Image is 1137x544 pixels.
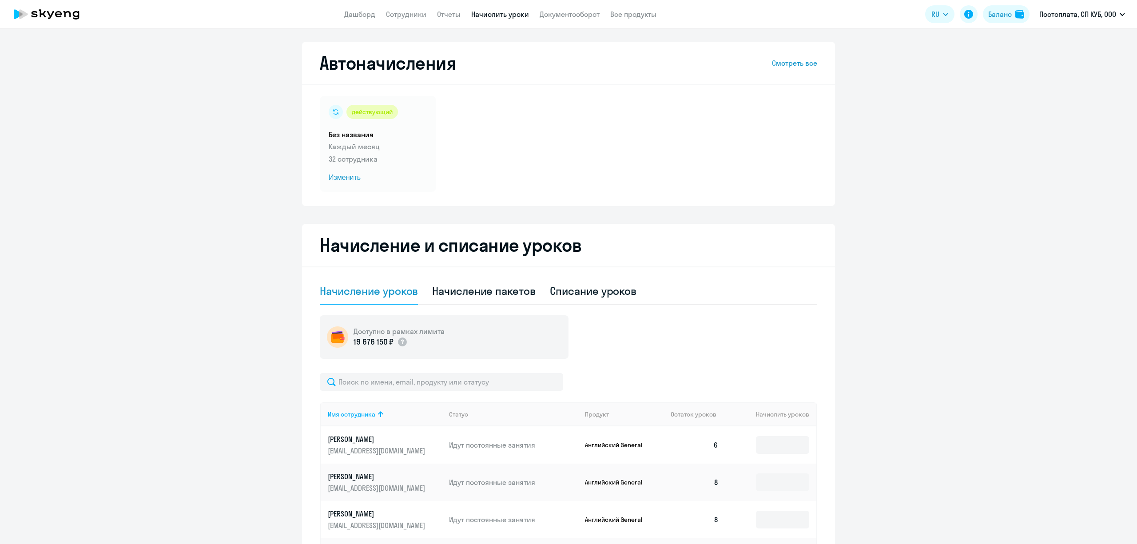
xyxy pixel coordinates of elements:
[328,446,427,456] p: [EMAIL_ADDRESS][DOMAIN_NAME]
[328,472,427,481] p: [PERSON_NAME]
[1039,9,1116,20] p: Постоплата, СП КУБ, ООО
[329,172,427,183] span: Изменить
[664,501,726,538] td: 8
[772,58,817,68] a: Смотреть все
[344,10,375,19] a: Дашборд
[346,105,398,119] div: действующий
[328,434,442,456] a: [PERSON_NAME][EMAIL_ADDRESS][DOMAIN_NAME]
[671,410,716,418] span: Остаток уроков
[320,284,418,298] div: Начисление уроков
[328,472,442,493] a: [PERSON_NAME][EMAIL_ADDRESS][DOMAIN_NAME]
[1015,10,1024,19] img: balance
[449,515,578,524] p: Идут постоянные занятия
[320,52,456,74] h2: Автоначисления
[726,402,816,426] th: Начислить уроков
[437,10,461,19] a: Отчеты
[354,336,394,348] p: 19 676 150 ₽
[925,5,954,23] button: RU
[610,10,656,19] a: Все продукты
[671,410,726,418] div: Остаток уроков
[320,234,817,256] h2: Начисление и списание уроков
[449,440,578,450] p: Идут постоянные занятия
[328,410,375,418] div: Имя сотрудника
[449,477,578,487] p: Идут постоянные занятия
[328,520,427,530] p: [EMAIL_ADDRESS][DOMAIN_NAME]
[327,326,348,348] img: wallet-circle.png
[329,141,427,152] p: Каждый месяц
[449,410,468,418] div: Статус
[983,5,1030,23] button: Балансbalance
[585,410,609,418] div: Продукт
[328,509,427,519] p: [PERSON_NAME]
[320,373,563,391] input: Поиск по имени, email, продукту или статусу
[585,410,664,418] div: Продукт
[471,10,529,19] a: Начислить уроки
[328,483,427,493] p: [EMAIL_ADDRESS][DOMAIN_NAME]
[328,509,442,530] a: [PERSON_NAME][EMAIL_ADDRESS][DOMAIN_NAME]
[585,441,652,449] p: Английский General
[449,410,578,418] div: Статус
[585,478,652,486] p: Английский General
[1035,4,1129,25] button: Постоплата, СП КУБ, ООО
[329,154,427,164] p: 32 сотрудника
[432,284,535,298] div: Начисление пакетов
[988,9,1012,20] div: Баланс
[664,464,726,501] td: 8
[585,516,652,524] p: Английский General
[329,130,427,139] h5: Без названия
[386,10,426,19] a: Сотрудники
[550,284,637,298] div: Списание уроков
[540,10,600,19] a: Документооборот
[328,410,442,418] div: Имя сотрудника
[328,434,427,444] p: [PERSON_NAME]
[931,9,939,20] span: RU
[354,326,445,336] h5: Доступно в рамках лимита
[664,426,726,464] td: 6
